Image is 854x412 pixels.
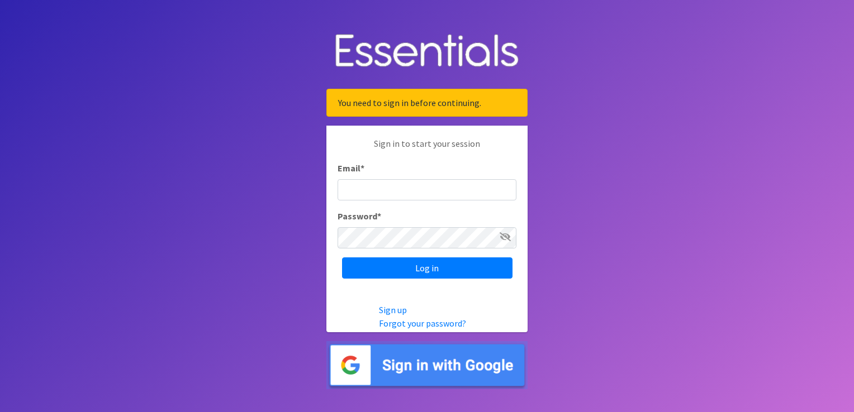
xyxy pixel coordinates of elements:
label: Password [338,209,381,223]
img: Human Essentials [326,23,528,80]
abbr: required [360,162,364,174]
input: Log in [342,257,513,279]
a: Forgot your password? [379,318,466,329]
div: You need to sign in before continuing. [326,89,528,117]
p: Sign in to start your session [338,137,516,161]
img: Sign in with Google [326,341,528,390]
label: Email [338,161,364,175]
a: Sign up [379,304,407,315]
abbr: required [377,210,381,222]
